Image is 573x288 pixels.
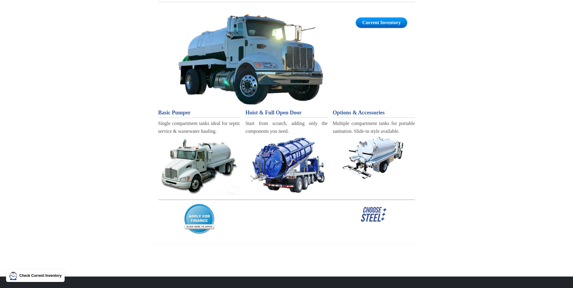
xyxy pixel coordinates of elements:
[158,204,240,234] a: Financing
[333,120,415,135] div: Multiple compartment tanks for portable sanitation. Slide-in style available.
[158,120,240,135] div: Single compartment tanks ideal for septic service & wastewater hauling.
[246,110,302,116] span: Hoist & Full Open Door
[9,272,18,280] img: LMT Icon
[158,110,191,116] span: Basic Pumper
[360,206,388,223] img: Stacks Image p111540_n6
[178,14,323,104] img: Stacks Image 111527
[162,14,339,104] a: Vacuum Tanks
[246,120,328,135] div: Start from scratch, adding only the components you need.
[333,135,415,181] a: PT - Portable Sanitation
[246,135,328,194] img: Stacks Image 111546
[356,18,407,28] a: Current Inventory
[335,135,413,181] img: Stacks Image 9319
[333,206,415,223] a: Choose Steel
[246,108,328,117] a: Hoist & Full Open Door
[184,204,214,234] img: Stacks Image p111540_n3
[333,108,415,117] a: Options & Accessories
[158,199,415,200] img: Stacks Image 12027
[333,110,385,116] span: Options & Accessories
[158,135,240,195] img: Stacks Image 9317
[19,273,62,279] p: Check Current Inventory
[158,135,240,195] a: ST - Septic Service
[158,108,240,117] a: Basic Pumper
[246,135,328,194] a: ST - Septic Service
